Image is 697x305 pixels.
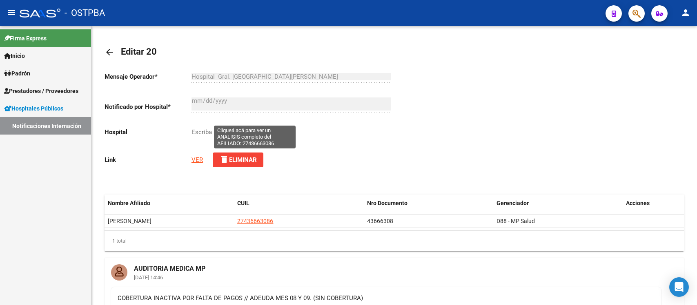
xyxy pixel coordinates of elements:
[234,194,363,212] datatable-header-cell: CUIL
[367,200,408,206] span: Nro Documento
[493,194,623,212] datatable-header-cell: Gerenciador
[105,231,684,251] div: 1 total
[105,128,192,137] p: Hospital
[237,218,273,224] span: 27436663086
[108,218,151,224] span: RAMIREZ DELGADO THAIS
[127,275,212,280] mat-card-subtitle: [DATE] 14:46
[192,156,203,164] a: VER
[219,155,229,164] mat-icon: delete
[497,218,535,224] span: D88 - MP Salud
[105,72,192,81] p: Mensaje Operador
[219,156,257,164] span: Eliminar
[497,200,529,206] span: Gerenciador
[681,8,690,18] mat-icon: person
[105,47,114,57] mat-icon: arrow_back
[626,200,650,206] span: Acciones
[4,86,78,95] span: Prestadores / Proveedores
[4,34,47,43] span: Firma Express
[7,8,16,18] mat-icon: menu
[65,4,105,22] span: - OSTPBA
[121,46,157,57] span: Editar 20
[4,104,63,113] span: Hospitales Públicos
[118,294,655,303] div: COBERTURA INACTIVA POR FALTA DE PAGOS // ADEUDA MES 08 Y 09. (SIN COBERTURA)
[4,51,25,60] span: Inicio
[108,200,150,206] span: Nombre Afiliado
[623,194,684,212] datatable-header-cell: Acciones
[237,200,249,206] span: CUIL
[367,218,393,224] span: 43666308
[105,102,192,111] p: Notificado por Hospital
[213,152,263,167] button: Eliminar
[4,69,30,78] span: Padrón
[105,194,234,212] datatable-header-cell: Nombre Afiliado
[364,194,493,212] datatable-header-cell: Nro Documento
[105,155,192,164] p: Link
[669,277,689,297] div: Open Intercom Messenger
[127,258,212,273] mat-card-title: AUDITORIA MEDICA MP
